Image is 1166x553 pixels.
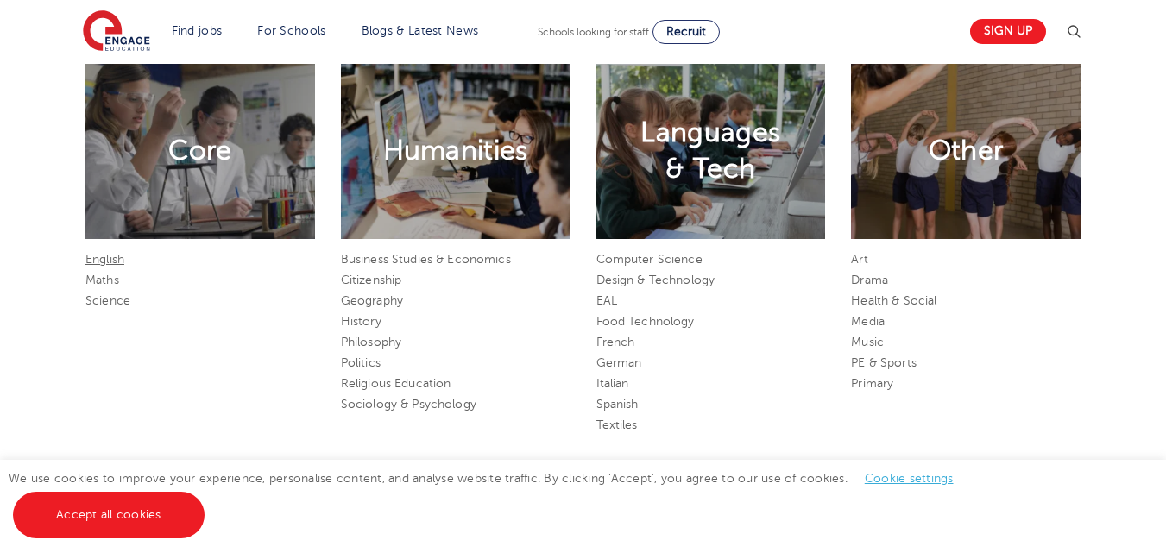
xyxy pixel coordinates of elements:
[596,418,638,431] a: Textiles
[596,294,617,307] a: EAL
[9,472,971,521] span: We use cookies to improve your experience, personalise content, and analyse website traffic. By c...
[865,472,954,485] a: Cookie settings
[596,398,639,411] a: Spanish
[596,356,642,369] a: German
[85,294,130,307] a: Science
[341,336,401,349] a: Philosophy
[383,133,528,169] h2: Humanities
[362,24,479,37] a: Blogs & Latest News
[83,10,150,53] img: Engage Education
[85,253,124,266] a: English
[13,492,205,538] a: Accept all cookies
[851,377,893,390] a: Primary
[341,356,381,369] a: Politics
[538,26,649,38] span: Schools looking for staff
[341,398,476,411] a: Sociology & Psychology
[341,253,511,266] a: Business Studies & Economics
[851,315,885,328] a: Media
[341,273,402,286] a: Citizenship
[172,24,223,37] a: Find jobs
[851,253,867,266] a: Art
[596,273,715,286] a: Design & Technology
[168,133,231,169] h2: Core
[596,336,635,349] a: French
[652,20,720,44] a: Recruit
[341,294,403,307] a: Geography
[929,133,1004,169] h2: Other
[851,273,888,286] a: Drama
[640,115,780,187] h2: Languages & Tech
[341,377,451,390] a: Religious Education
[970,19,1046,44] a: Sign up
[257,24,325,37] a: For Schools
[596,377,629,390] a: Italian
[596,253,703,266] a: Computer Science
[341,315,381,328] a: History
[666,25,706,38] span: Recruit
[851,294,936,307] a: Health & Social
[851,336,884,349] a: Music
[851,356,917,369] a: PE & Sports
[596,315,695,328] a: Food Technology
[85,273,119,286] a: Maths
